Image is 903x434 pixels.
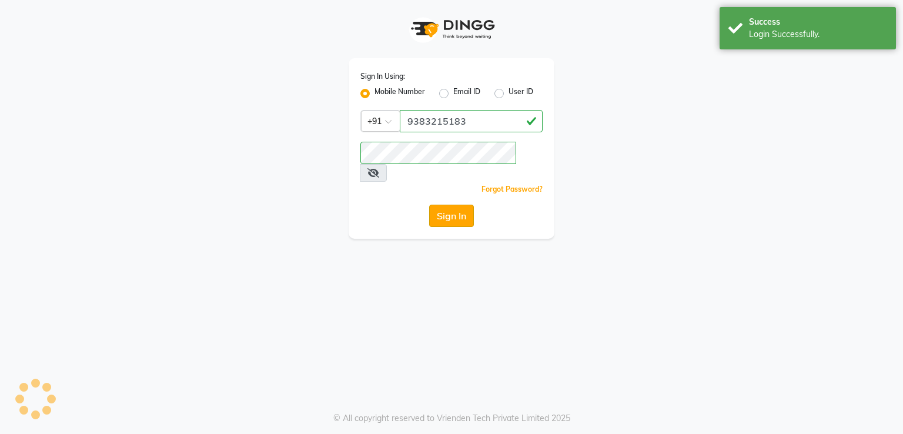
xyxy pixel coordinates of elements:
label: Sign In Using: [360,71,405,82]
input: Username [360,142,516,164]
div: Success [749,16,887,28]
a: Forgot Password? [481,185,543,193]
img: logo1.svg [404,12,499,46]
div: Login Successfully. [749,28,887,41]
input: Username [400,110,543,132]
label: User ID [509,86,533,101]
button: Sign In [429,205,474,227]
label: Email ID [453,86,480,101]
label: Mobile Number [374,86,425,101]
